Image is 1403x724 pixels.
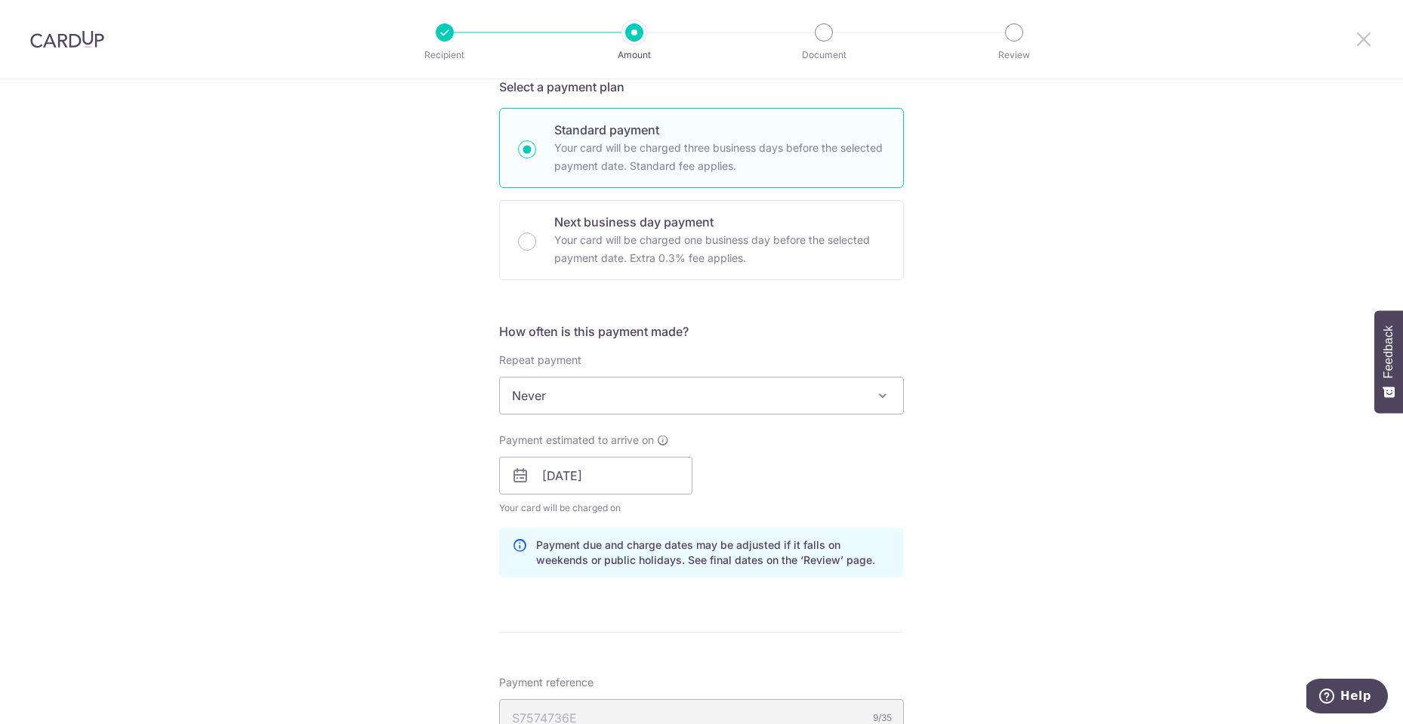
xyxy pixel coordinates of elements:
p: Recipient [389,48,501,63]
h5: Select a payment plan [499,78,904,96]
span: Never [500,377,903,414]
span: Your card will be charged on [499,501,692,516]
label: Repeat payment [499,353,581,368]
span: Payment estimated to arrive on [499,433,654,448]
p: Payment due and charge dates may be adjusted if it falls on weekends or public holidays. See fina... [536,538,891,568]
img: CardUp [30,30,104,48]
p: Review [958,48,1070,63]
button: Feedback - Show survey [1374,310,1403,413]
h5: How often is this payment made? [499,322,904,340]
span: Feedback [1382,325,1395,378]
p: Your card will be charged one business day before the selected payment date. Extra 0.3% fee applies. [554,231,885,267]
p: Document [768,48,880,63]
p: Next business day payment [554,213,885,231]
span: Payment reference [499,675,594,690]
p: Amount [578,48,690,63]
iframe: Opens a widget where you can find more information [1306,679,1388,716]
p: Your card will be charged three business days before the selected payment date. Standard fee appl... [554,139,885,175]
input: DD / MM / YYYY [499,457,692,494]
p: Standard payment [554,121,885,139]
span: Never [499,377,904,414]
